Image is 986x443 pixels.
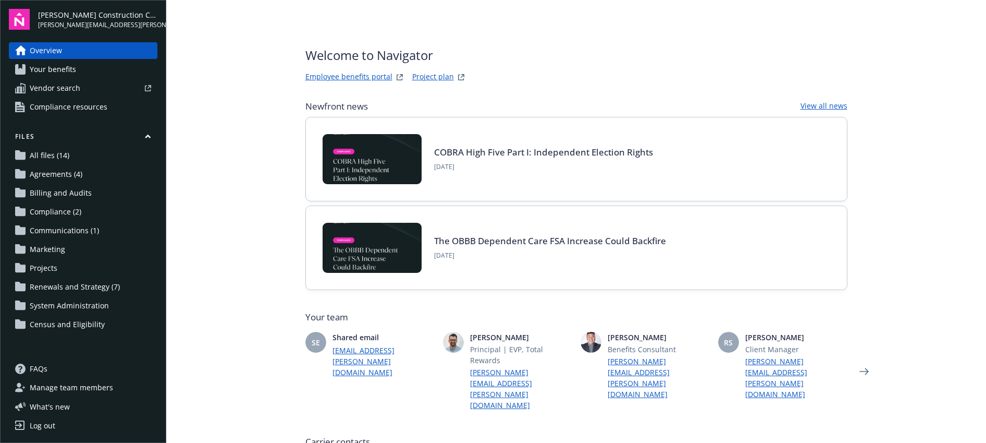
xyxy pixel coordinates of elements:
[581,332,601,353] img: photo
[745,332,847,343] span: [PERSON_NAME]
[434,251,666,260] span: [DATE]
[745,344,847,355] span: Client Manager
[9,80,157,97] a: Vendor search
[30,279,120,295] span: Renewals and Strategy (7)
[608,356,710,400] a: [PERSON_NAME][EMAIL_ADDRESS][PERSON_NAME][DOMAIN_NAME]
[30,42,62,59] span: Overview
[470,367,572,411] a: [PERSON_NAME][EMAIL_ADDRESS][PERSON_NAME][DOMAIN_NAME]
[434,235,666,247] a: The OBBB Dependent Care FSA Increase Could Backfire
[9,279,157,295] a: Renewals and Strategy (7)
[434,146,653,158] a: COBRA High Five Part I: Independent Election Rights
[800,100,847,113] a: View all news
[305,46,467,65] span: Welcome to Navigator
[455,71,467,83] a: projectPlanWebsite
[38,9,157,30] button: [PERSON_NAME] Construction Company[PERSON_NAME][EMAIL_ADDRESS][PERSON_NAME][DOMAIN_NAME]
[30,99,107,115] span: Compliance resources
[30,316,105,333] span: Census and Eligibility
[30,147,69,164] span: All files (14)
[9,166,157,183] a: Agreements (4)
[30,379,113,396] span: Manage team members
[393,71,406,83] a: striveWebsite
[412,71,454,83] a: Project plan
[30,361,47,377] span: FAQs
[443,332,464,353] img: photo
[305,100,368,113] span: Newfront news
[30,222,99,239] span: Communications (1)
[9,316,157,333] a: Census and Eligibility
[9,260,157,277] a: Projects
[305,71,392,83] a: Employee benefits portal
[305,311,847,324] span: Your team
[30,417,55,434] div: Log out
[323,223,422,273] img: BLOG-Card Image - Compliance - OBBB Dep Care FSA - 08-01-25.jpg
[9,222,157,239] a: Communications (1)
[30,401,70,412] span: What ' s new
[434,162,653,172] span: [DATE]
[856,363,872,380] a: Next
[30,203,81,220] span: Compliance (2)
[9,241,157,258] a: Marketing
[9,61,157,78] a: Your benefits
[38,20,157,30] span: [PERSON_NAME][EMAIL_ADDRESS][PERSON_NAME][DOMAIN_NAME]
[332,345,435,378] a: [EMAIL_ADDRESS][PERSON_NAME][DOMAIN_NAME]
[608,344,710,355] span: Benefits Consultant
[30,241,65,258] span: Marketing
[470,344,572,366] span: Principal | EVP, Total Rewards
[323,134,422,184] img: BLOG-Card Image - Compliance - COBRA High Five Pt 1 07-18-25.jpg
[9,99,157,115] a: Compliance resources
[9,185,157,201] a: Billing and Audits
[332,332,435,343] span: Shared email
[9,361,157,377] a: FAQs
[724,337,733,348] span: RS
[312,337,320,348] span: SE
[9,297,157,314] a: System Administration
[9,132,157,145] button: Files
[38,9,157,20] span: [PERSON_NAME] Construction Company
[470,332,572,343] span: [PERSON_NAME]
[745,356,847,400] a: [PERSON_NAME][EMAIL_ADDRESS][PERSON_NAME][DOMAIN_NAME]
[30,297,109,314] span: System Administration
[30,80,80,97] span: Vendor search
[9,9,30,30] img: navigator-logo.svg
[608,332,710,343] span: [PERSON_NAME]
[30,185,92,201] span: Billing and Audits
[30,260,57,277] span: Projects
[9,203,157,220] a: Compliance (2)
[9,401,87,412] button: What's new
[30,61,76,78] span: Your benefits
[9,42,157,59] a: Overview
[9,379,157,396] a: Manage team members
[9,147,157,164] a: All files (14)
[30,166,82,183] span: Agreements (4)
